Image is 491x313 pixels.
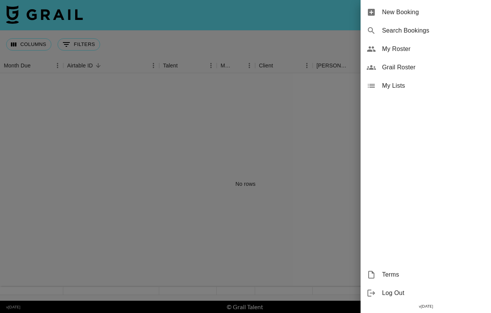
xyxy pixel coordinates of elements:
[361,21,491,40] div: Search Bookings
[382,270,485,279] span: Terms
[382,44,485,54] span: My Roster
[382,63,485,72] span: Grail Roster
[382,26,485,35] span: Search Bookings
[361,265,491,284] div: Terms
[361,40,491,58] div: My Roster
[382,288,485,298] span: Log Out
[361,284,491,302] div: Log Out
[361,302,491,310] div: v [DATE]
[361,77,491,95] div: My Lists
[382,8,485,17] span: New Booking
[361,3,491,21] div: New Booking
[361,58,491,77] div: Grail Roster
[382,81,485,90] span: My Lists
